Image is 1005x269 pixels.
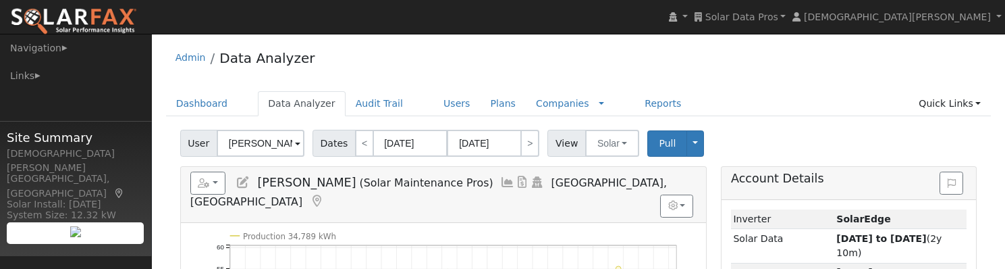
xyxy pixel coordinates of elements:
[659,138,676,149] span: Pull
[705,11,778,22] span: Solar Data Pros
[940,172,963,195] button: Issue History
[731,172,967,186] h5: Account Details
[7,197,144,212] div: Solar Install: [DATE]
[500,176,515,189] a: Multi-Series Graph
[355,130,374,157] a: <
[243,232,336,241] text: Production 34,789 kWh
[217,243,224,251] text: 60
[547,130,586,157] span: View
[908,91,991,116] a: Quick Links
[530,176,545,189] a: Login As (last Never)
[836,233,942,258] span: (2y 10m)
[180,130,217,157] span: User
[309,195,324,208] a: Map
[175,52,206,63] a: Admin
[7,147,144,175] div: [DEMOGRAPHIC_DATA][PERSON_NAME]
[70,226,81,237] img: retrieve
[536,98,589,109] a: Companies
[731,229,834,263] td: Solar Data
[258,91,346,116] a: Data Analyzer
[647,130,687,157] button: Pull
[219,50,315,66] a: Data Analyzer
[433,91,481,116] a: Users
[634,91,691,116] a: Reports
[257,176,356,189] span: [PERSON_NAME]
[520,130,539,157] a: >
[7,128,144,147] span: Site Summary
[515,176,530,189] a: Bills
[360,176,493,189] span: (Solar Maintenance Pros)
[7,172,144,200] div: [GEOGRAPHIC_DATA], [GEOGRAPHIC_DATA]
[804,11,991,22] span: [DEMOGRAPHIC_DATA][PERSON_NAME]
[113,188,126,199] a: Map
[236,176,250,189] a: Edit User (179)
[313,130,356,157] span: Dates
[585,130,639,157] button: Solar
[836,233,926,244] strong: [DATE] to [DATE]
[166,91,238,116] a: Dashboard
[836,214,890,224] strong: ID: 674158, authorized: 01/01/20
[217,130,304,157] input: Select a User
[7,208,144,222] div: System Size: 12.32 kW
[731,210,834,229] td: Inverter
[346,91,413,116] a: Audit Trail
[10,7,137,36] img: SolarFax
[481,91,526,116] a: Plans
